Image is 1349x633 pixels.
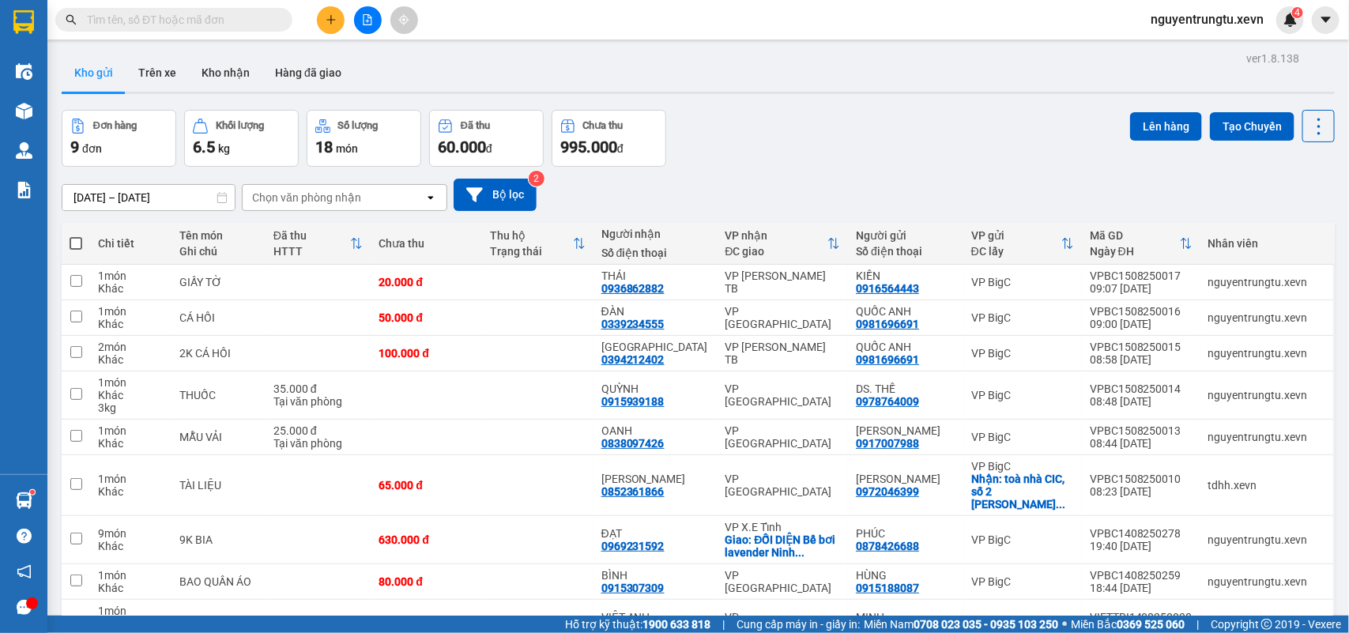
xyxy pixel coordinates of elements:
div: Khác [98,282,164,295]
span: file-add [362,14,373,25]
div: Mã GD [1090,229,1180,242]
button: Tạo Chuyến [1210,112,1294,141]
th: Toggle SortBy [963,223,1082,265]
div: VPBC1408250278 [1090,527,1193,540]
div: 0972046399 [856,485,919,498]
div: THUỐC [179,389,258,401]
sup: 2 [529,171,544,187]
sup: 4 [1292,7,1303,18]
div: ĐC giao [725,245,827,258]
div: VP [GEOGRAPHIC_DATA] [725,424,840,450]
img: warehouse-icon [16,63,32,80]
button: Chưa thu995.000đ [552,110,666,167]
div: nguyentrungtu.xevn [1208,347,1325,360]
div: 18:44 [DATE] [1090,582,1193,594]
div: 08:23 [DATE] [1090,485,1193,498]
div: 9 món [98,527,164,540]
div: VP BigC [971,347,1074,360]
div: Khác [98,540,164,552]
button: Hàng đã giao [262,54,354,92]
div: Số điện thoại [856,245,955,258]
span: 9 [70,138,79,156]
div: 08:44 [DATE] [1090,437,1193,450]
button: file-add [354,6,382,34]
div: 0852361866 [601,485,665,498]
span: 4 [1294,7,1300,18]
div: Khác [98,389,164,401]
div: Tại văn phòng [273,395,363,408]
div: ĐC lấy [971,245,1061,258]
div: 0878426688 [856,540,919,552]
div: QUỲNH [601,382,710,395]
span: món [336,142,358,155]
div: VPBC1508250014 [1090,382,1193,395]
div: VP X.E Tỉnh [725,521,840,533]
div: nguyentrungtu.xevn [1208,276,1325,288]
div: 0915188087 [856,582,919,594]
div: VIETTRI1408250038 [1090,611,1193,624]
li: Hotline: 19001155 [148,58,661,78]
button: Kho gửi [62,54,126,92]
div: 1 món [98,473,164,485]
span: 60.000 [438,138,486,156]
div: 20.000 đ [379,276,474,288]
div: TÀI LIỆU [179,479,258,492]
div: VP BigC [971,460,1074,473]
button: caret-down [1312,6,1340,34]
div: 0915939188 [601,395,665,408]
span: 18 [315,138,333,156]
div: NGUYỄN ĐỨC KHÁNH [856,424,955,437]
span: copyright [1261,619,1272,630]
div: nguyentrungtu.xevn [1208,533,1325,546]
div: 0969231592 [601,540,665,552]
div: 630.000 đ [379,533,474,546]
div: 1 món [98,424,164,437]
th: Toggle SortBy [482,223,593,265]
div: VIỆT ANH [601,611,710,624]
div: 09:00 [DATE] [1090,318,1193,330]
button: Khối lượng6.5kg [184,110,299,167]
div: 0916564443 [856,282,919,295]
div: Giao: ĐỐI DIỆN Bể bơi lavender Ninh Bình, Trịnh Tú, Ninh Khánh, Ninh Bình, Việt Nam [725,533,840,559]
span: Cung cấp máy in - giấy in: [737,616,860,633]
div: Trần Quang Vinh [601,473,710,485]
div: 08:58 [DATE] [1090,353,1193,366]
div: Số lượng [338,120,379,131]
input: Tìm tên, số ĐT hoặc mã đơn [87,11,273,28]
div: Người gửi [856,229,955,242]
div: HTTT [273,245,350,258]
strong: 0708 023 035 - 0935 103 250 [914,618,1058,631]
div: VPBC1508250015 [1090,341,1193,353]
div: VPBC1508250013 [1090,424,1193,437]
div: 0936862882 [601,282,665,295]
div: 25.000 đ [273,424,363,437]
div: 19:40 [DATE] [1090,540,1193,552]
div: QUỐC ANH [856,305,955,318]
div: OANH [601,424,710,437]
th: Toggle SortBy [717,223,848,265]
div: ver 1.8.138 [1246,50,1299,67]
img: warehouse-icon [16,492,32,509]
div: 09:07 [DATE] [1090,282,1193,295]
svg: open [424,191,437,204]
button: Trên xe [126,54,189,92]
div: 08:48 [DATE] [1090,395,1193,408]
span: question-circle [17,529,32,544]
li: Số 10 ngõ 15 Ngọc Hồi, Q.[PERSON_NAME], [GEOGRAPHIC_DATA] [148,39,661,58]
div: Số điện thoại [601,247,710,259]
div: VPBC1508250017 [1090,269,1193,282]
div: nguyentrungtu.xevn [1208,575,1325,588]
div: Khác [98,318,164,330]
div: Nhân viên [1208,237,1325,250]
span: search [66,14,77,25]
span: plus [326,14,337,25]
div: VP nhận [725,229,827,242]
span: 995.000 [560,138,617,156]
div: VP gửi [971,229,1061,242]
div: 0978764009 [856,395,919,408]
img: icon-new-feature [1283,13,1298,27]
div: VP BigC [971,575,1074,588]
div: Trần Thị Loan [856,473,955,485]
span: Miền Bắc [1071,616,1185,633]
div: 2K CÁ HỒI [179,347,258,360]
